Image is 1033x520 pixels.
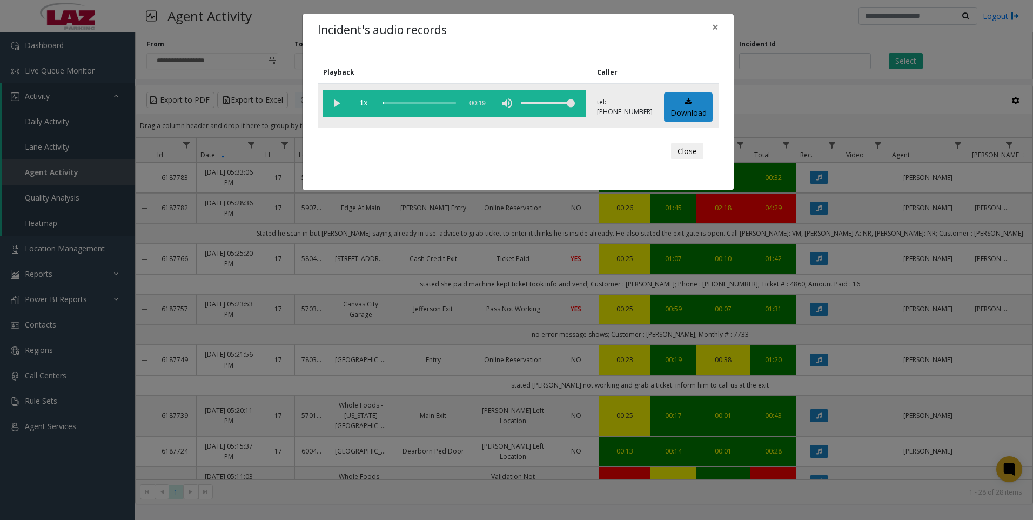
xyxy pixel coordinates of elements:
p: tel:[PHONE_NUMBER] [597,97,653,117]
div: volume level [521,90,575,117]
th: Caller [592,62,659,83]
span: × [712,19,719,35]
h4: Incident's audio records [318,22,447,39]
th: Playback [318,62,592,83]
div: scrub bar [383,90,456,117]
button: Close [705,14,726,41]
a: Download [664,92,713,122]
button: Close [671,143,703,160]
span: playback speed button [350,90,377,117]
